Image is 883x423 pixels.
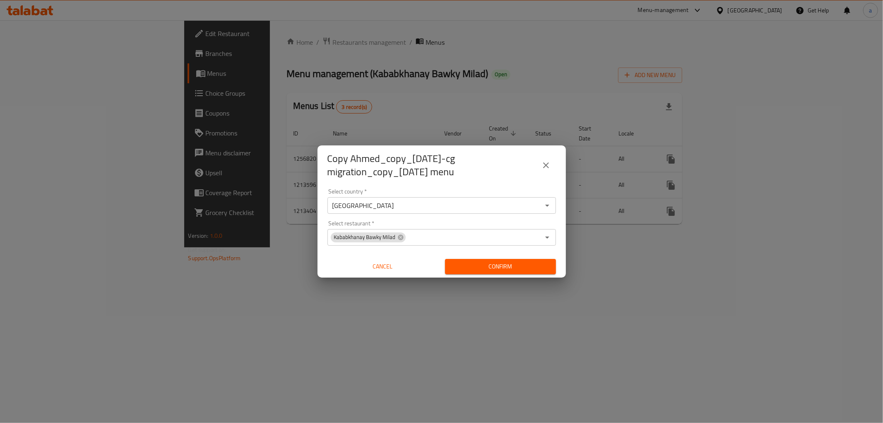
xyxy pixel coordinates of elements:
div: Kababkhanay Bawky Milad [331,232,406,242]
span: Kababkhanay Bawky Milad [331,233,399,241]
button: close [536,155,556,175]
span: Cancel [331,261,435,272]
button: Cancel [327,259,438,274]
h2: Copy Ahmed_copy_[DATE]-cg migration_copy_[DATE] menu [327,152,536,179]
span: Confirm [452,261,549,272]
button: Open [541,200,553,211]
button: Confirm [445,259,556,274]
button: Open [541,232,553,243]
